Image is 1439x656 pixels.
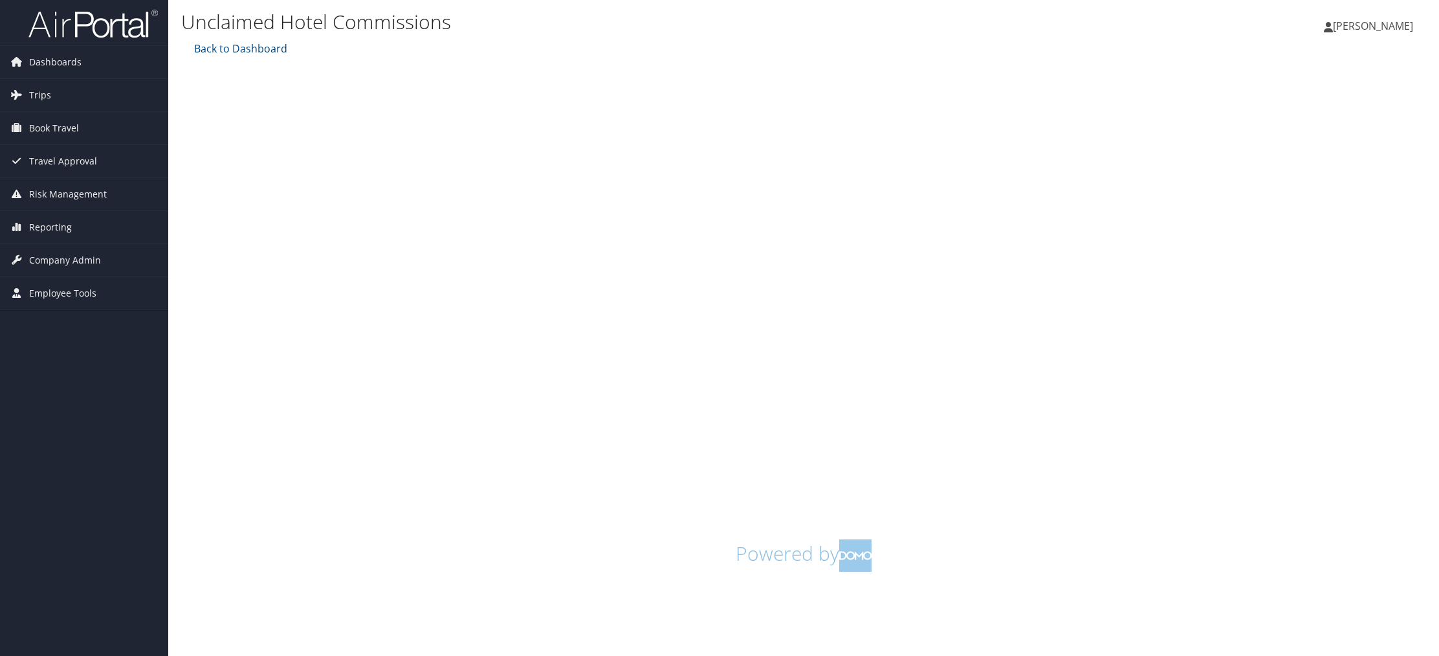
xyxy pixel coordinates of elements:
[29,145,97,177] span: Travel Approval
[29,46,82,78] span: Dashboards
[839,539,872,572] img: domo-logo.png
[29,112,79,144] span: Book Travel
[28,8,158,39] img: airportal-logo.png
[191,41,287,56] a: Back to Dashboard
[29,211,72,243] span: Reporting
[29,244,101,277] span: Company Admin
[29,79,51,111] span: Trips
[29,277,96,310] span: Employee Tools
[1333,19,1413,33] span: [PERSON_NAME]
[29,178,107,210] span: Risk Management
[191,539,1416,572] h1: Powered by
[1324,6,1426,45] a: [PERSON_NAME]
[181,8,1011,36] h1: Unclaimed Hotel Commissions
